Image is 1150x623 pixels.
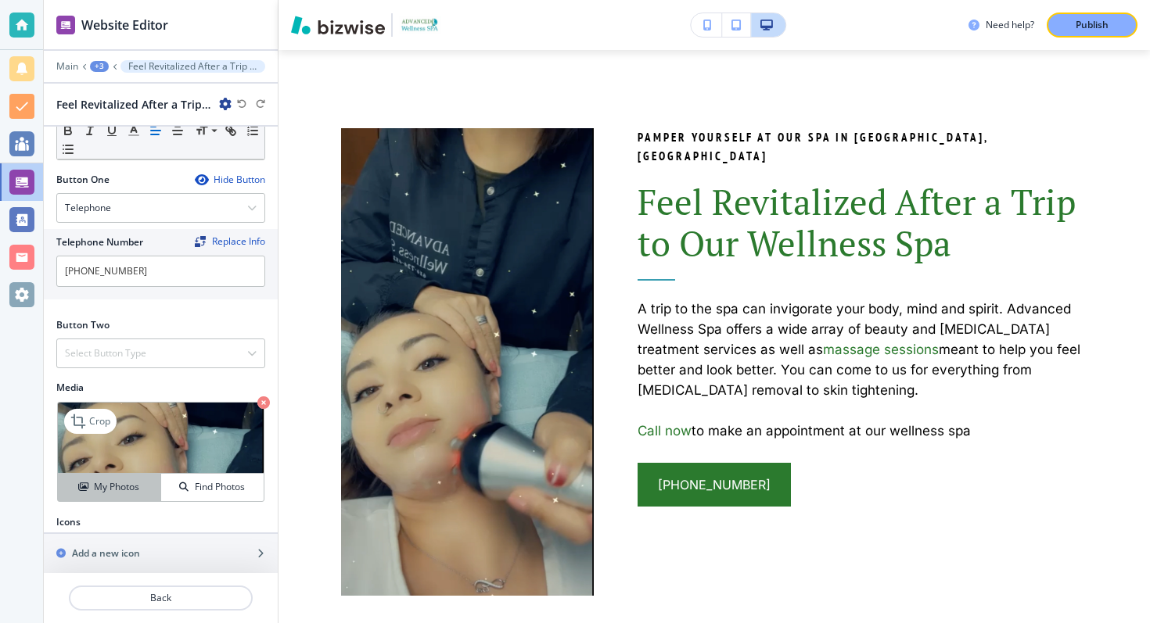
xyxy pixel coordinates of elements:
[986,18,1034,32] h3: Need help?
[64,409,117,434] div: Crop
[291,16,385,34] img: Bizwise Logo
[638,421,1087,441] p: to make an appointment at our wellness spa
[56,16,75,34] img: editor icon
[161,474,264,501] button: Find Photos
[44,534,278,573] button: Add a new icon
[1076,18,1109,32] p: Publish
[128,61,257,72] p: Feel Revitalized After a Trip to Our Wellness Spa
[56,515,81,529] h2: Icons
[1047,13,1137,38] button: Publish
[56,401,265,503] div: CropMy PhotosFind Photos
[56,173,110,187] h2: Button One
[195,236,206,247] img: Replace
[70,591,251,605] p: Back
[56,318,110,332] h2: Button Two
[65,201,111,215] h4: Telephone
[195,236,265,247] button: ReplaceReplace Info
[658,475,771,494] span: [PHONE_NUMBER]
[638,178,1084,267] span: Feel Revitalized After a Trip to Our Wellness Spa
[81,16,168,34] h2: Website Editor
[638,423,692,439] a: Call now
[72,546,140,560] h2: Add a new icon
[69,585,253,610] button: Back
[56,96,213,113] h2: Feel Revitalized After a Trip to Our Wellness Spa
[90,61,109,72] button: +3
[638,128,1087,166] p: PAMPER YOURSELF AT OUR SPA IN [GEOGRAPHIC_DATA], [GEOGRAPHIC_DATA]
[94,480,139,494] h4: My Photos
[56,256,265,287] input: Ex. 561-222-1111
[195,480,245,494] h4: Find Photos
[56,235,143,249] h2: Telephone Number
[195,174,265,186] button: Hide Button
[638,463,791,507] a: [PHONE_NUMBER]
[120,60,265,73] button: Feel Revitalized After a Trip to Our Wellness Spa
[56,61,78,72] button: Main
[341,128,594,596] img: 87b49e2136eab51515bb6b54c42f8bd4.webp
[65,346,146,360] h4: Select Button Type
[823,342,939,357] a: massage sessions
[195,236,265,247] div: Replace Info
[56,381,265,395] h2: Media
[638,299,1087,400] p: A trip to the spa can invigorate your body, mind and spirit. Advanced Wellness Spa offers a wide ...
[89,414,110,428] p: Crop
[195,236,265,249] span: Find and replace this information across Bizwise
[58,474,161,501] button: My Photos
[399,16,441,33] img: Your Logo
